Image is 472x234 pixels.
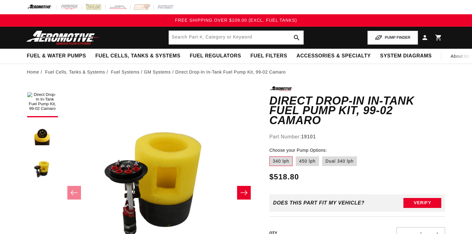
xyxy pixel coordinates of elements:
[175,69,286,75] li: Direct Drop-In In-Tank Fuel Pump Kit, 99-02 Camaro
[273,200,365,206] div: Does This part fit My vehicle?
[403,198,441,208] button: Verify
[301,134,316,139] strong: 19101
[169,31,303,44] input: Search by Part Number, Category or Keyword
[290,31,303,44] button: search button
[175,18,297,23] span: FREE SHIPPING OVER $109.00 (EXCL. FUEL TANKS)
[246,49,292,63] summary: Fuel Filters
[237,186,251,200] button: Slide right
[22,49,91,63] summary: Fuel & Water Pumps
[269,96,445,125] h1: Direct Drop-In In-Tank Fuel Pump Kit, 99-02 Camaro
[375,49,436,63] summary: System Diagrams
[27,86,58,117] button: Load image 1 in gallery view
[185,49,245,63] summary: Fuel Regulators
[27,69,445,75] nav: breadcrumbs
[190,53,241,59] span: Fuel Regulators
[45,69,110,75] li: Fuel Cells, Tanks & Systems
[451,54,470,59] span: About Us
[27,69,39,75] a: Home
[296,156,319,166] label: 450 lph
[91,49,185,63] summary: Fuel Cells, Tanks & Systems
[322,156,357,166] label: Dual 340 lph
[297,53,371,59] span: Accessories & Specialty
[111,69,140,75] a: Fuel Systems
[269,156,293,166] label: 340 lph
[25,30,102,45] img: Aeromotive
[380,53,432,59] span: System Diagrams
[144,69,175,75] li: GM Systems
[269,133,445,141] div: Part Number:
[250,53,287,59] span: Fuel Filters
[95,53,180,59] span: Fuel Cells, Tanks & Systems
[292,49,375,63] summary: Accessories & Specialty
[67,186,81,200] button: Slide left
[269,171,299,182] span: $518.80
[27,53,86,59] span: Fuel & Water Pumps
[367,31,418,45] button: PUMP FINDER
[269,147,328,154] legend: Choose your Pump Options:
[27,155,58,186] button: Load image 3 in gallery view
[27,120,58,151] button: Load image 2 in gallery view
